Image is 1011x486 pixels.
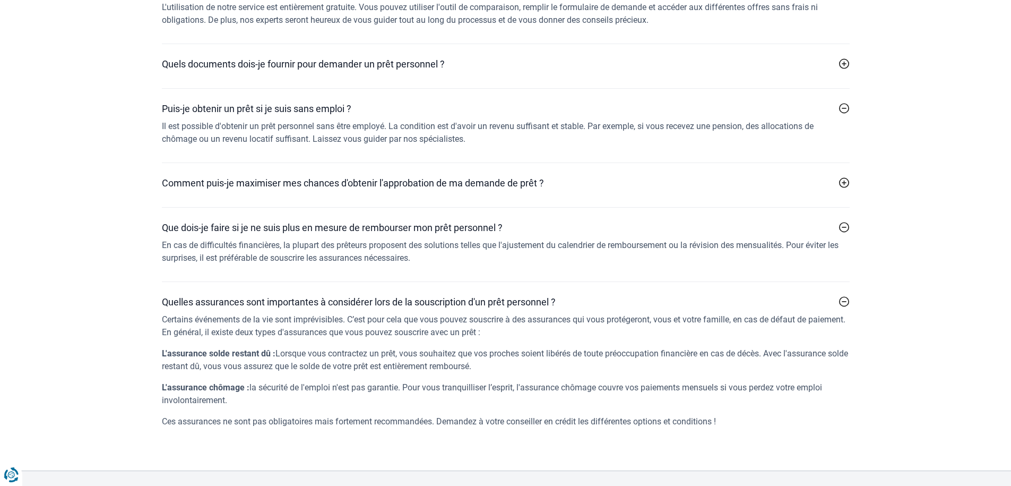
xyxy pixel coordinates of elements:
[162,176,544,190] h2: Comment puis-je maximiser mes chances d'obtenir l'approbation de ma demande de prêt ?
[162,382,249,393] strong: L'assurance chômage :
[162,239,850,265] div: En cas de difficultés financières, la plupart des prêteurs proposent des solutions telles que l'a...
[162,313,850,339] p: Certains événements de la vie sont imprévisibles. C’est pour cela que vous pouvez souscrire à des...
[162,1,850,27] div: L'utilisation de notre service est entièrement gratuite. Vous pouvez utiliser l'outil de comparai...
[162,295,850,309] a: Quelles assurances sont importantes à considérer lors de la souscription d'un prêt personnel ?
[162,220,850,235] a: Que dois-je faire si je ne suis plus en mesure de rembourser mon prêt personnel ?
[162,120,850,146] div: Il est possible d'obtenir un prêt personnel sans être employé. La condition est d'avoir un revenu...
[162,295,556,309] h2: Quelles assurances sont importantes à considérer lors de la souscription d'un prêt personnel ?
[162,176,850,190] a: Comment puis-je maximiser mes chances d'obtenir l'approbation de ma demande de prêt ?
[162,220,503,235] h2: Que dois-je faire si je ne suis plus en mesure de rembourser mon prêt personnel ?
[162,348,275,359] strong: L'assurance solde restant dû :
[162,415,850,428] p: Ces assurances ne sont pas obligatoires mais fortement recommandées. Demandez à votre conseiller ...
[162,381,850,407] p: la sécurité de l'emploi n'est pas garantie. Pour vous tranquilliser l’esprit, l'assurance chômage...
[162,101,850,116] a: Puis-je obtenir un prêt si je suis sans emploi ?
[162,57,850,71] a: Quels documents dois-je fournir pour demander un prêt personnel ?
[162,57,445,71] h2: Quels documents dois-je fournir pour demander un prêt personnel ?
[162,347,850,373] p: Lorsque vous contractez un prêt, vous souhaitez que vos proches soient libérés de toute préoccupa...
[162,101,351,116] h2: Puis-je obtenir un prêt si je suis sans emploi ?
